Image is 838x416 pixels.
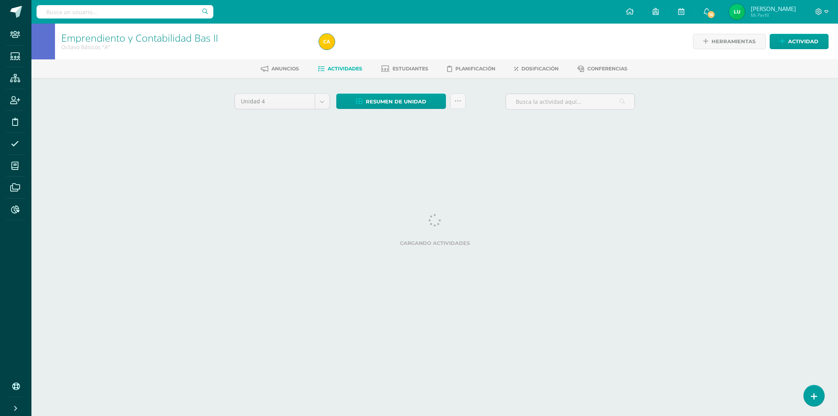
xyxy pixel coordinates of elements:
h1: Emprendiento y Contabilidad Bas II [61,32,310,43]
a: Herramientas [693,34,766,49]
span: Estudiantes [392,66,428,72]
img: 54682bb00531784ef96ee9fbfedce966.png [729,4,745,20]
span: Herramientas [711,34,755,49]
span: Mi Perfil [751,12,796,18]
a: Resumen de unidad [336,94,446,109]
span: 16 [707,10,715,19]
div: Octavo Básicos 'A' [61,43,310,51]
input: Busca un usuario... [37,5,213,18]
a: Actividad [770,34,829,49]
span: Anuncios [271,66,299,72]
a: Emprendiento y Contabilidad Bas II [61,31,218,44]
a: Estudiantes [381,63,428,75]
a: Planificación [447,63,495,75]
span: Unidad 4 [241,94,309,109]
label: Cargando actividades [235,240,635,246]
a: Dosificación [514,63,559,75]
span: Actividades [328,66,362,72]
img: 752704b8ad9baaa7bf4fffc157331666.png [319,34,335,50]
a: Actividades [318,63,362,75]
span: Resumen de unidad [366,94,426,109]
span: Dosificación [521,66,559,72]
span: Conferencias [587,66,627,72]
span: Planificación [455,66,495,72]
a: Anuncios [261,63,299,75]
span: Actividad [788,34,818,49]
input: Busca la actividad aquí... [506,94,634,109]
a: Conferencias [578,63,627,75]
a: Unidad 4 [235,94,330,109]
span: [PERSON_NAME] [751,5,796,13]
